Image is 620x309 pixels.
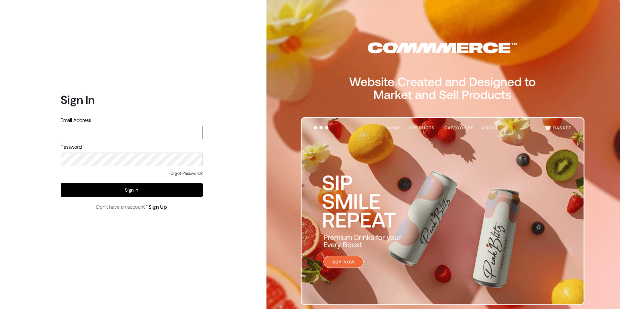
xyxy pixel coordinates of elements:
h1: Sign In [61,93,203,107]
label: Email Address [61,116,91,124]
a: Forgot Password? [169,170,203,177]
label: Password [61,143,82,151]
a: Sign Up [149,204,167,210]
button: Sign In [61,183,203,197]
span: Don’t have an account ? [96,203,167,211]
